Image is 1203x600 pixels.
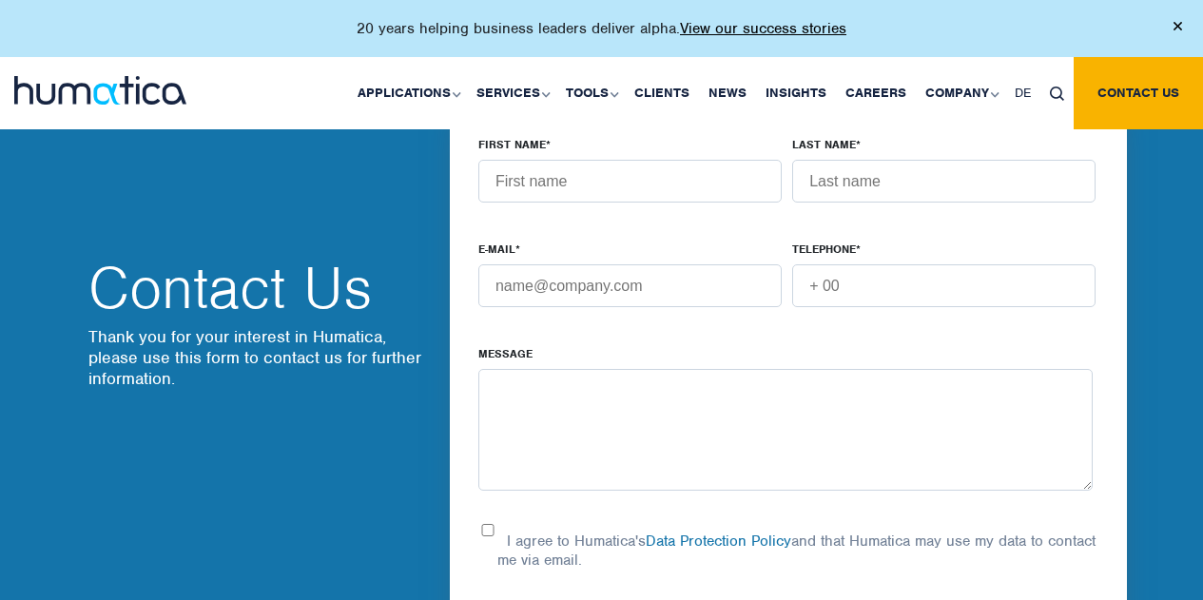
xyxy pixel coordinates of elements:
a: DE [1005,57,1040,129]
a: View our success stories [680,19,846,38]
a: Data Protection Policy [646,532,791,551]
input: name@company.com [478,264,782,307]
img: logo [14,76,186,105]
a: Applications [348,57,467,129]
a: News [699,57,756,129]
input: Last name [792,160,1096,203]
p: 20 years helping business leaders deliver alpha. [357,19,846,38]
span: LAST NAME [792,137,856,152]
span: Message [478,346,533,361]
input: First name [478,160,782,203]
a: Company [916,57,1005,129]
span: E-MAIL [478,242,515,257]
a: Insights [756,57,836,129]
a: Contact us [1074,57,1203,129]
input: I agree to Humatica'sData Protection Policyand that Humatica may use my data to contact me via em... [478,524,497,536]
p: I agree to Humatica's and that Humatica may use my data to contact me via email. [497,532,1096,570]
a: Clients [625,57,699,129]
a: Services [467,57,556,129]
span: TELEPHONE [792,242,856,257]
a: Tools [556,57,625,129]
a: Careers [836,57,916,129]
img: search_icon [1050,87,1064,101]
span: DE [1015,85,1031,101]
h2: Contact Us [88,260,431,317]
p: Thank you for your interest in Humatica, please use this form to contact us for further information. [88,326,431,389]
input: + 00 [792,264,1096,307]
span: FIRST NAME [478,137,546,152]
